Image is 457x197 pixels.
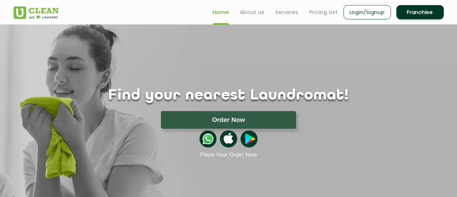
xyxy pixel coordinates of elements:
[161,111,296,129] button: Order Now
[396,5,444,19] a: Franchise
[14,6,59,19] img: UClean Laundry and Dry Cleaning
[240,8,265,16] a: About us
[241,130,257,147] img: playstoreicon.png
[344,5,391,19] a: Login/Signup
[220,130,237,147] img: apple-icon.png
[213,8,229,16] a: Home
[309,8,338,16] a: Pricing List
[275,8,298,16] a: Services
[200,130,216,147] img: whatsappicon.png
[8,87,449,104] h1: Find your nearest Laundromat!
[200,151,257,158] a: Place Your Order Now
